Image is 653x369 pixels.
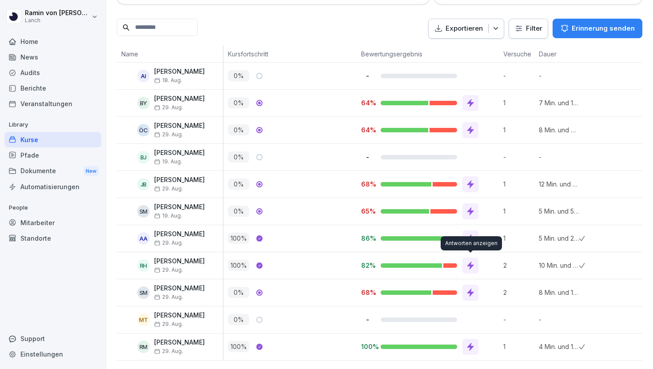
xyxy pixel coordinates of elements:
[154,240,183,246] span: 29. Aug.
[428,19,504,39] button: Exportieren
[503,261,534,270] p: 2
[228,124,249,135] p: 0 %
[154,131,183,138] span: 29. Aug.
[4,96,101,111] a: Veranstaltungen
[539,315,579,324] p: -
[572,24,635,33] p: Erinnerung senden
[228,287,249,298] p: 0 %
[154,258,205,265] p: [PERSON_NAME]
[4,118,101,132] p: Library
[4,163,101,179] a: DokumenteNew
[121,49,219,59] p: Name
[509,19,548,38] button: Filter
[4,179,101,194] a: Automatisierungen
[228,206,249,217] p: 0 %
[361,288,374,297] p: 68%
[503,234,534,243] p: 1
[503,98,534,107] p: 1
[361,49,494,59] p: Bewertungsergebnis
[503,206,534,216] p: 1
[228,179,249,190] p: 0 %
[4,80,101,96] a: Berichte
[137,341,150,353] div: RM
[4,215,101,230] a: Mitarbeiter
[228,151,249,163] p: 0 %
[539,179,579,189] p: 12 Min. und 10 Sek.
[154,186,183,192] span: 29. Aug.
[361,180,374,188] p: 68%
[4,147,101,163] a: Pfade
[4,65,101,80] a: Audits
[228,49,352,59] p: Kursfortschritt
[137,232,150,245] div: AA
[503,152,534,162] p: -
[361,207,374,215] p: 65%
[154,230,205,238] p: [PERSON_NAME]
[84,166,99,176] div: New
[228,314,249,325] p: 0 %
[361,71,374,80] p: -
[4,49,101,65] a: News
[154,77,182,83] span: 18. Aug.
[228,260,249,271] p: 100 %
[137,151,150,163] div: BJ
[137,70,150,82] div: AI
[228,97,249,108] p: 0 %
[361,99,374,107] p: 64%
[4,346,101,362] div: Einstellungen
[503,179,534,189] p: 1
[539,98,579,107] p: 7 Min. und 13 Sek.
[137,178,150,190] div: JB
[539,71,579,80] p: -
[228,233,249,244] p: 100 %
[361,315,374,324] p: -
[154,339,205,346] p: [PERSON_NAME]
[503,125,534,135] p: 1
[154,149,205,157] p: [PERSON_NAME]
[361,126,374,134] p: 64%
[154,321,183,327] span: 29. Aug.
[4,201,101,215] p: People
[361,261,374,270] p: 82%
[446,24,483,34] p: Exportieren
[154,122,205,130] p: [PERSON_NAME]
[154,68,205,75] p: [PERSON_NAME]
[361,342,374,351] p: 100%
[539,125,579,135] p: 8 Min. und 6 Sek.
[4,34,101,49] a: Home
[137,124,150,136] div: ÖC
[361,153,374,161] p: -
[228,341,249,352] p: 100 %
[137,313,150,326] div: MT
[4,163,101,179] div: Dokumente
[503,71,534,80] p: -
[514,24,542,33] div: Filter
[154,95,205,103] p: [PERSON_NAME]
[4,230,101,246] a: Standorte
[503,342,534,351] p: 1
[539,288,579,297] p: 8 Min. und 19 Sek.
[361,234,374,242] p: 86%
[4,331,101,346] div: Support
[154,312,205,319] p: [PERSON_NAME]
[539,206,579,216] p: 5 Min. und 56 Sek.
[154,176,205,184] p: [PERSON_NAME]
[539,152,579,162] p: -
[503,315,534,324] p: -
[154,294,183,300] span: 29. Aug.
[228,70,249,81] p: 0 %
[25,9,90,17] p: Ramin von [PERSON_NAME]
[137,286,150,299] div: SM
[539,49,574,59] p: Dauer
[4,132,101,147] a: Kurse
[137,205,150,218] div: SM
